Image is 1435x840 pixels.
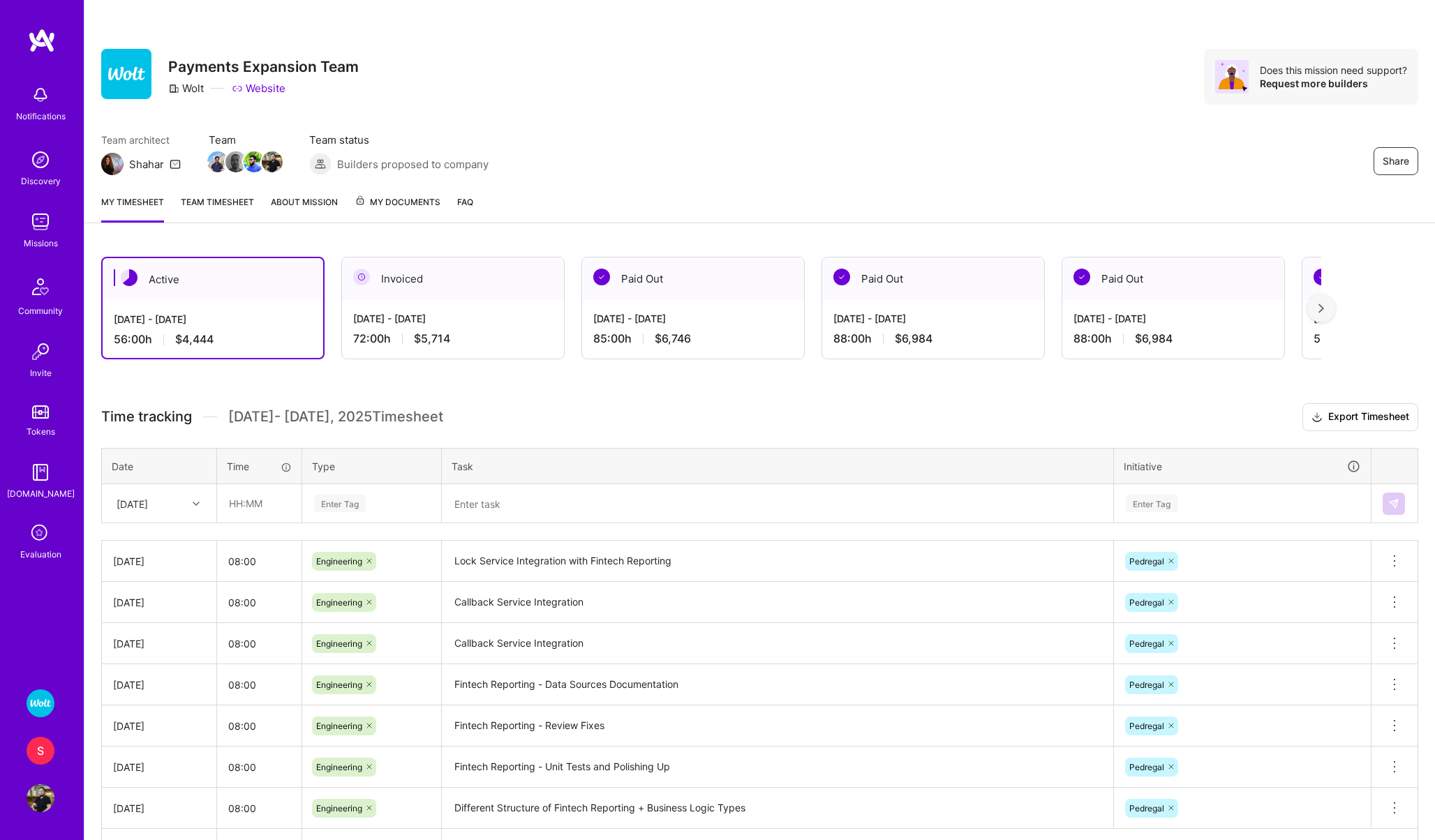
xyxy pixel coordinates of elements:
span: $6,746 [655,331,691,346]
textarea: Lock Service Integration with Fintech Reporting [443,542,1112,580]
img: Team Architect [101,153,124,175]
i: icon SelectionTeam [27,520,54,547]
div: Paid Out [582,257,804,300]
div: Active [103,258,323,301]
span: Pedregal [1129,680,1164,690]
div: [DATE] [113,719,205,733]
img: tokens [32,405,49,419]
span: Engineering [316,638,362,649]
textarea: Callback Service Integration [443,624,1112,663]
span: Share [1383,154,1409,168]
img: Paid Out [833,269,850,285]
img: User Avatar [27,784,54,812]
a: Website [232,81,285,96]
img: Team Member Avatar [262,151,283,172]
div: [DATE] [113,801,205,816]
div: [DATE] - [DATE] [1073,311,1273,326]
div: [DATE] [117,496,148,511]
a: User Avatar [23,784,58,812]
div: Does this mission need support? [1260,63,1407,77]
span: Engineering [316,597,362,608]
img: guide book [27,458,54,486]
img: Team Member Avatar [244,151,265,172]
span: Pedregal [1129,556,1164,567]
img: discovery [27,146,54,174]
div: [DATE] - [DATE] [353,311,553,326]
img: Invite [27,338,54,366]
i: icon CompanyGray [168,83,179,94]
img: teamwork [27,208,54,236]
i: icon Mail [170,158,181,170]
button: Export Timesheet [1302,403,1418,431]
div: [DATE] [113,636,205,651]
div: Notifications [16,109,66,123]
img: Builders proposed to company [309,153,332,175]
div: Community [18,303,63,318]
span: Engineering [316,762,362,772]
img: right [1318,303,1324,313]
img: Community [24,270,57,303]
span: Builders proposed to company [337,157,489,172]
textarea: Fintech Reporting - Unit Tests and Polishing Up [443,748,1112,786]
textarea: Callback Service Integration [443,583,1112,622]
div: [DATE] [113,760,205,774]
span: Engineering [316,803,362,813]
div: Discovery [21,174,61,188]
img: Wolt - Fintech: Payments Expansion Team [27,689,54,717]
div: Wolt [168,81,204,96]
span: Team architect [101,133,181,147]
img: Submit [1388,498,1399,509]
img: Paid Out [1314,269,1330,285]
input: HH:MM [217,666,302,703]
img: bell [27,81,54,109]
div: [DATE] - [DATE] [114,312,312,327]
span: My Documents [355,195,440,210]
span: Pedregal [1129,721,1164,731]
div: Shahar [129,157,164,172]
button: Share [1374,147,1418,175]
div: S [27,737,54,765]
input: HH:MM [217,790,302,827]
div: Paid Out [1062,257,1284,300]
span: $5,714 [414,331,450,346]
div: Evaluation [20,547,61,562]
img: logo [28,28,56,53]
a: FAQ [457,195,473,223]
div: Tokens [27,424,55,439]
th: Type [302,448,442,484]
span: $4,444 [175,332,214,347]
textarea: Fintech Reporting - Data Sources Documentation [443,666,1112,704]
i: icon Chevron [193,500,200,507]
img: Paid Out [593,269,610,285]
div: Enter Tag [314,493,366,514]
a: Wolt - Fintech: Payments Expansion Team [23,689,58,717]
img: Team Member Avatar [207,151,228,172]
span: $6,984 [1135,331,1173,346]
h3: Payments Expansion Team [168,58,359,75]
div: 88:00 h [1073,331,1273,346]
span: Engineering [316,556,362,567]
span: Pedregal [1129,597,1164,608]
div: Invite [30,366,52,380]
span: [DATE] - [DATE] , 2025 Timesheet [228,408,443,426]
span: Team status [309,133,489,147]
a: Team Member Avatar [263,150,281,174]
img: Invoiced [353,269,370,285]
a: Team Member Avatar [245,150,263,174]
div: Missions [24,236,58,250]
th: Date [102,448,217,484]
div: Request more builders [1260,77,1407,90]
img: Company Logo [101,49,151,99]
img: Avatar [1215,60,1249,93]
input: HH:MM [217,584,302,621]
a: My timesheet [101,195,164,223]
span: Engineering [316,721,362,731]
div: Invoiced [342,257,564,300]
div: Initiative [1124,458,1361,474]
div: 72:00 h [353,331,553,346]
span: Pedregal [1129,638,1164,649]
a: About Mission [271,195,338,223]
div: 85:00 h [593,331,793,346]
div: [DATE] - [DATE] [593,311,793,326]
th: Task [442,448,1114,484]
